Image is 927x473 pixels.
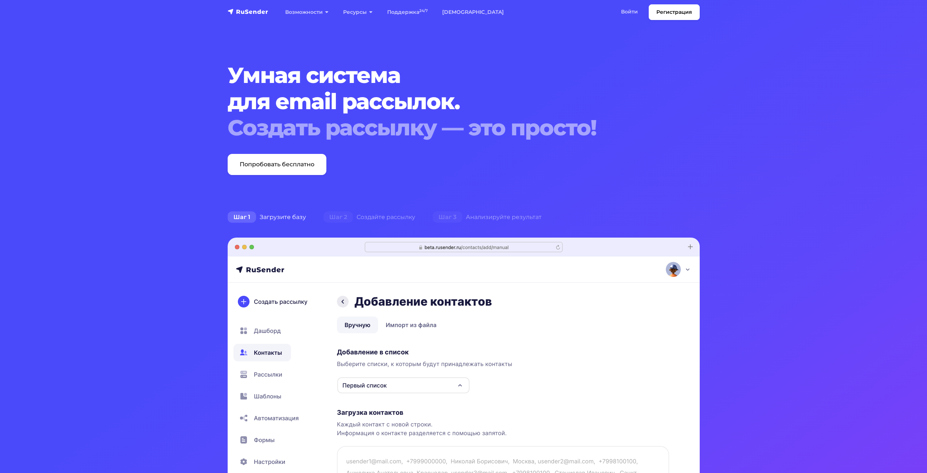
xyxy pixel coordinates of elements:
[228,8,268,15] img: RuSender
[649,4,700,20] a: Регистрация
[315,210,424,224] div: Создайте рассылку
[228,154,326,175] a: Попробовать бесплатно
[278,5,336,20] a: Возможности
[228,211,256,223] span: Шаг 1
[433,211,462,223] span: Шаг 3
[219,210,315,224] div: Загрузите базу
[228,62,660,141] h1: Умная система для email рассылок.
[380,5,435,20] a: Поддержка24/7
[424,210,550,224] div: Анализируйте результат
[323,211,353,223] span: Шаг 2
[614,4,645,19] a: Войти
[336,5,380,20] a: Ресурсы
[435,5,511,20] a: [DEMOGRAPHIC_DATA]
[419,8,428,13] sup: 24/7
[228,115,660,141] div: Создать рассылку — это просто!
